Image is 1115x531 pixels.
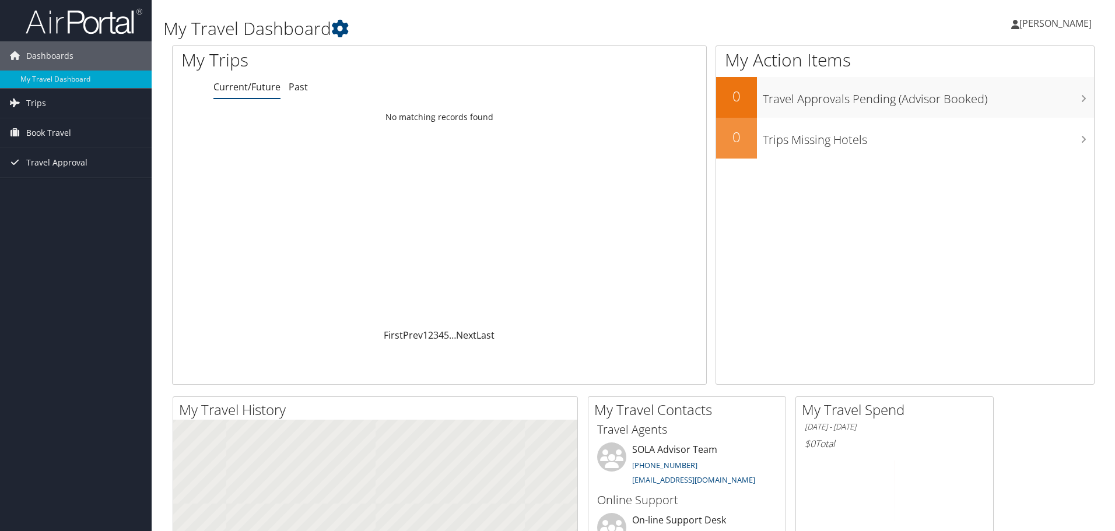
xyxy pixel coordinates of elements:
span: Book Travel [26,118,71,147]
h2: My Travel Contacts [594,400,786,420]
h2: My Travel Spend [802,400,993,420]
h6: [DATE] - [DATE] [805,421,984,432]
h1: My Travel Dashboard [163,16,790,41]
span: Dashboards [26,41,73,71]
h6: Total [805,437,984,450]
span: Trips [26,89,46,118]
a: 5 [444,329,449,342]
a: Current/Future [213,80,280,93]
a: [EMAIL_ADDRESS][DOMAIN_NAME] [632,474,755,485]
a: [PERSON_NAME] [1011,6,1103,41]
h3: Travel Agents [597,421,777,438]
a: Next [456,329,476,342]
h3: Trips Missing Hotels [763,126,1094,148]
a: 0Travel Approvals Pending (Advisor Booked) [716,77,1094,118]
h2: 0 [716,127,757,147]
a: [PHONE_NUMBER] [632,460,697,470]
li: SOLA Advisor Team [591,442,783,490]
a: Past [289,80,308,93]
h1: My Action Items [716,48,1094,72]
img: airportal-logo.png [26,8,142,35]
span: [PERSON_NAME] [1019,17,1092,30]
a: 0Trips Missing Hotels [716,118,1094,159]
h2: 0 [716,86,757,106]
h2: My Travel History [179,400,577,420]
span: … [449,329,456,342]
a: 2 [428,329,433,342]
a: Prev [403,329,423,342]
td: No matching records found [173,107,706,128]
span: $0 [805,437,815,450]
a: First [384,329,403,342]
h3: Travel Approvals Pending (Advisor Booked) [763,85,1094,107]
a: Last [476,329,495,342]
h3: Online Support [597,492,777,508]
h1: My Trips [181,48,475,72]
a: 1 [423,329,428,342]
span: Travel Approval [26,148,87,177]
a: 4 [439,329,444,342]
a: 3 [433,329,439,342]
